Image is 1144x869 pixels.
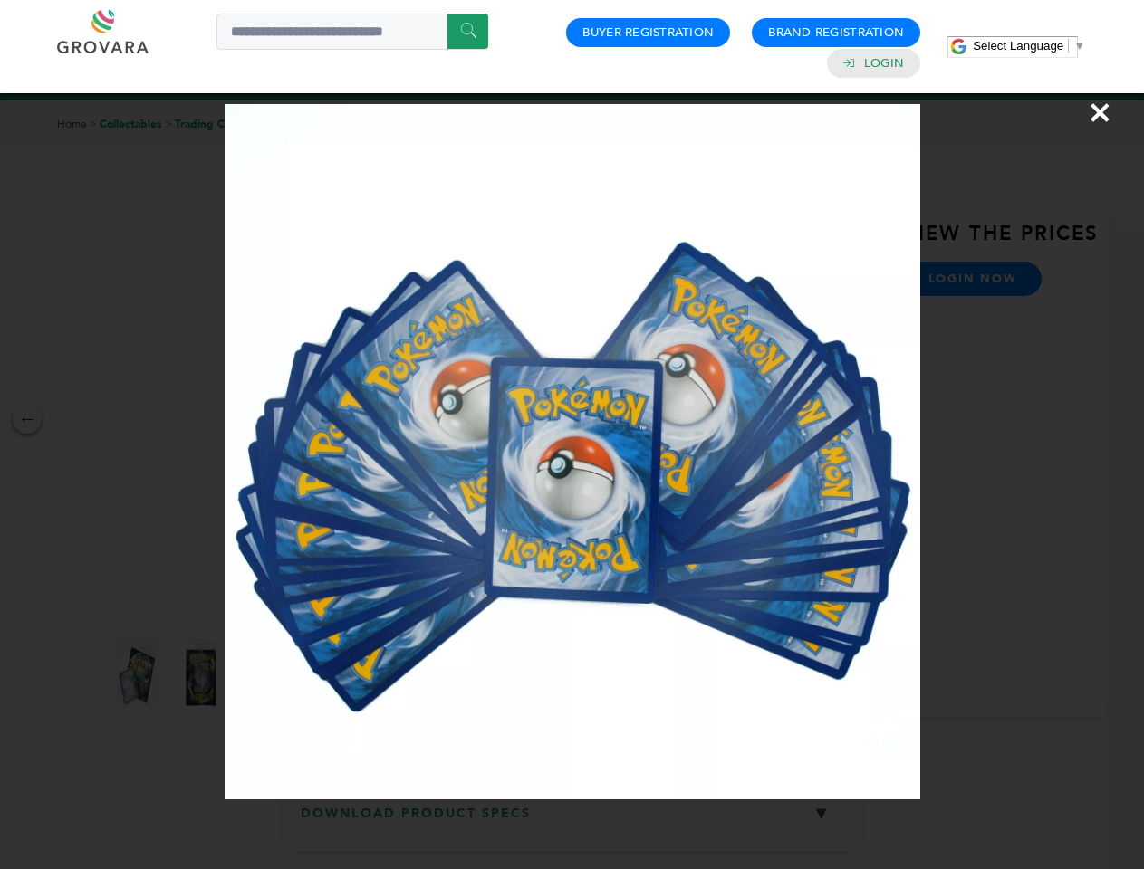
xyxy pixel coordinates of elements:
a: Buyer Registration [582,24,714,41]
span: × [1088,87,1112,138]
span: ▼ [1073,39,1085,53]
input: Search a product or brand... [216,14,488,50]
a: Brand Registration [768,24,904,41]
span: Select Language [973,39,1063,53]
a: Login [864,55,904,72]
a: Select Language​ [973,39,1085,53]
span: ​ [1068,39,1069,53]
img: Image Preview [225,104,920,799]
